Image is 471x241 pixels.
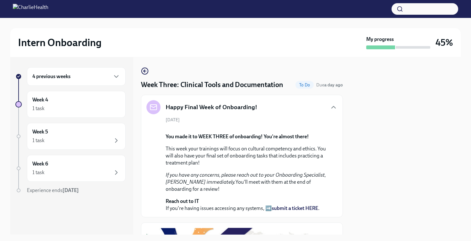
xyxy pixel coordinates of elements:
[166,103,257,111] h5: Happy Final Week of Onboarding!
[32,105,45,112] div: 1 task
[32,96,48,103] h6: Week 4
[13,4,48,14] img: CharlieHealth
[166,145,327,166] p: This week your trainings will focus on cultural competency and ethics. You will also have your fi...
[32,137,45,144] div: 1 task
[32,169,45,176] div: 1 task
[316,82,343,88] span: September 23rd, 2025 10:00
[316,82,343,88] span: Due
[32,73,70,80] h6: 4 previous weeks
[435,37,453,48] h3: 45%
[166,172,327,193] p: You'll meet with them at the end of onboarding for a review!
[166,198,199,204] strong: Reach out to IT
[62,187,79,193] strong: [DATE]
[366,36,394,43] strong: My progress
[27,67,126,86] div: 4 previous weeks
[324,82,343,88] strong: a day ago
[32,128,48,135] h6: Week 5
[295,83,314,87] span: To Do
[166,117,180,123] span: [DATE]
[166,172,326,185] em: If you have any concerns, please reach out to your Onboarding Specialist, [PERSON_NAME] immediately.
[32,160,48,167] h6: Week 6
[15,123,126,150] a: Week 51 task
[166,198,327,212] p: If you're having issues accessing any systems, ➡️ .
[27,187,79,193] span: Experience ends
[272,205,318,211] a: submit a ticket HERE
[18,36,102,49] h2: Intern Onboarding
[15,155,126,182] a: Week 61 task
[141,80,283,90] h4: Week Three: Clinical Tools and Documentation
[166,133,309,140] strong: You made it to WEEK THREE of onboarding! You're almost there!
[15,91,126,118] a: Week 41 task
